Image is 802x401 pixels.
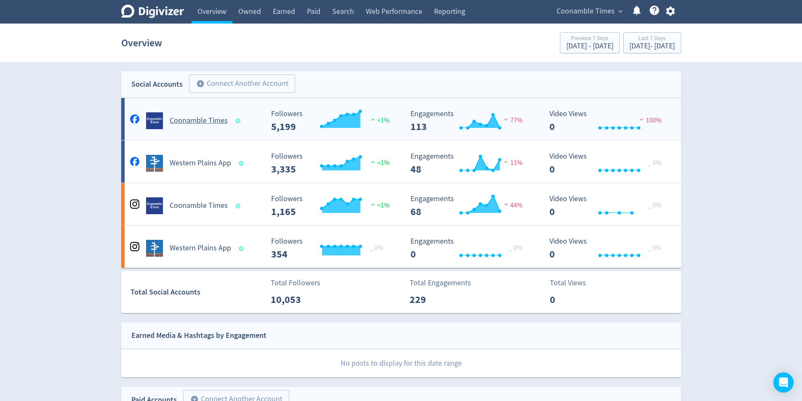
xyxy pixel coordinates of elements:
[629,42,675,50] div: [DATE] - [DATE]
[170,158,231,168] h5: Western Plains App
[502,159,510,165] img: negative-performance.svg
[629,35,675,42] div: Last 7 Days
[369,201,377,207] img: positive-performance.svg
[122,349,681,377] p: No posts to display for this date range
[370,244,383,252] span: _ 0%
[550,292,598,307] p: 0
[189,74,295,93] button: Connect Another Account
[623,32,681,53] button: Last 7 Days[DATE]- [DATE]
[509,244,522,252] span: _ 0%
[267,152,393,175] svg: Followers ---
[637,116,661,125] span: 100%
[545,152,671,175] svg: Video Views 0
[406,152,533,175] svg: Engagements 48
[196,80,205,88] span: add_circle
[121,226,681,268] a: Western Plains App undefinedWestern Plains App Followers --- _ 0% Followers 354 Engagements 0 Eng...
[121,98,681,140] a: Coonamble Times undefinedCoonamble Times Followers --- Followers 5,199 <1% Engagements 113 Engage...
[502,201,510,207] img: negative-performance.svg
[502,159,522,167] span: 11%
[267,110,393,132] svg: Followers ---
[550,277,598,289] p: Total Views
[545,110,671,132] svg: Video Views 0
[131,329,266,342] div: Earned Media & Hashtags by Engagement
[773,372,794,393] div: Open Intercom Messenger
[406,110,533,132] svg: Engagements 113
[545,195,671,217] svg: Video Views 0
[637,116,646,122] img: negative-performance.svg
[502,116,510,122] img: negative-performance.svg
[406,195,533,217] svg: Engagements 68
[271,277,320,289] p: Total Followers
[131,286,265,298] div: Total Social Accounts
[369,159,389,167] span: <1%
[271,292,319,307] p: 10,053
[235,204,242,208] span: Data last synced: 14 Oct 2025, 1:02am (AEDT)
[410,277,471,289] p: Total Engagements
[617,8,624,15] span: expand_more
[170,201,228,211] h5: Coonamble Times
[267,195,393,217] svg: Followers ---
[170,243,231,253] h5: Western Plains App
[170,116,228,126] h5: Coonamble Times
[121,29,162,56] h1: Overview
[369,159,377,165] img: positive-performance.svg
[131,78,183,90] div: Social Accounts
[406,237,533,260] svg: Engagements 0
[566,35,613,42] div: Previous 7 Days
[410,292,458,307] p: 229
[235,119,242,123] span: Data last synced: 14 Oct 2025, 1:02am (AEDT)
[557,5,615,18] span: Coonamble Times
[183,76,295,93] a: Connect Another Account
[239,161,246,166] span: Data last synced: 14 Oct 2025, 1:02am (AEDT)
[369,201,389,210] span: <1%
[648,159,661,167] span: _ 0%
[648,244,661,252] span: _ 0%
[554,5,625,18] button: Coonamble Times
[566,42,613,50] div: [DATE] - [DATE]
[121,141,681,183] a: Western Plains App undefinedWestern Plains App Followers --- Followers 3,335 <1% Engagements 48 E...
[560,32,620,53] button: Previous 7 Days[DATE] - [DATE]
[502,201,522,210] span: 44%
[267,237,393,260] svg: Followers ---
[369,116,377,122] img: positive-performance.svg
[239,246,246,251] span: Data last synced: 14 Oct 2025, 1:02am (AEDT)
[545,237,671,260] svg: Video Views 0
[502,116,522,125] span: 77%
[146,240,163,257] img: Western Plains App undefined
[121,183,681,225] a: Coonamble Times undefinedCoonamble Times Followers --- Followers 1,165 <1% Engagements 68 Engagem...
[146,112,163,129] img: Coonamble Times undefined
[648,201,661,210] span: _ 0%
[369,116,389,125] span: <1%
[146,155,163,172] img: Western Plains App undefined
[146,197,163,214] img: Coonamble Times undefined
